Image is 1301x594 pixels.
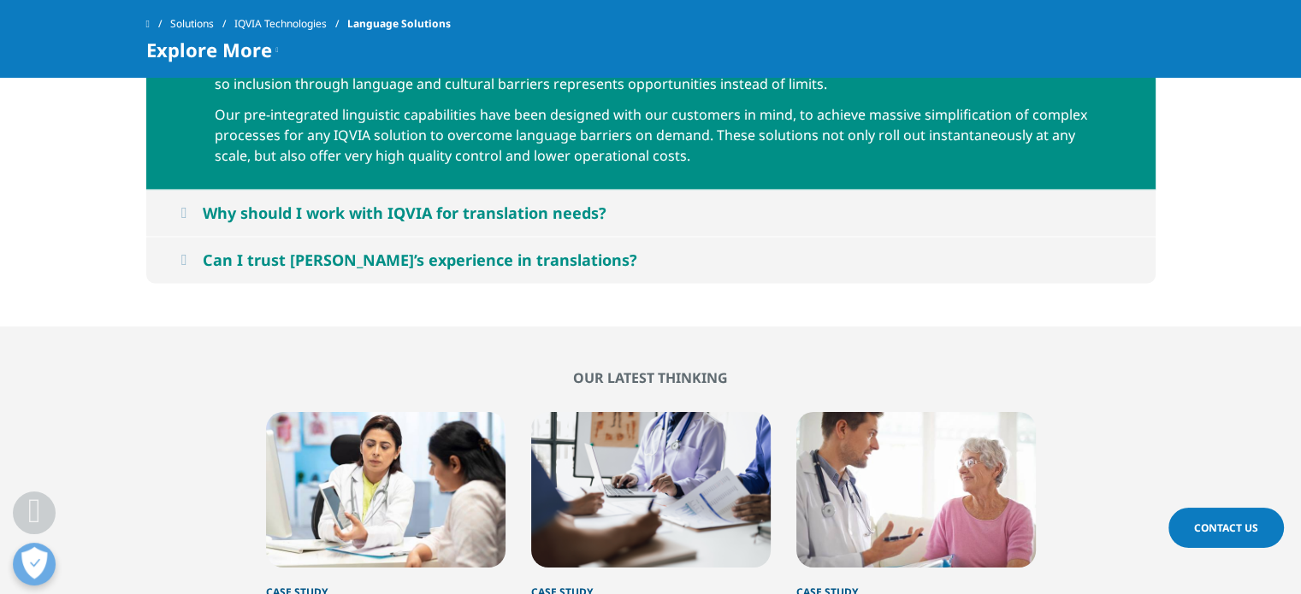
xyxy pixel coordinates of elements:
button: Why should I work with IQVIA for translation needs? [146,190,1156,236]
div: Why should I work with IQVIA for translation needs? [203,203,606,223]
span: Contact Us [1194,520,1258,535]
p: Our pre-integrated linguistic capabilities have been designed with our customers in mind, to achi... [215,104,1087,176]
a: IQVIA Technologies [234,9,347,39]
button: Abrir preferencias [13,543,56,585]
button: Can I trust [PERSON_NAME]’s experience in translations? [146,237,1156,283]
h2: our latest thinking [146,369,1156,386]
span: Language Solutions [347,9,451,39]
a: Solutions [170,9,234,39]
div: Can I trust [PERSON_NAME]’s experience in translations? [203,250,637,270]
a: Contact Us [1168,508,1284,548]
span: Explore More [146,39,272,60]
